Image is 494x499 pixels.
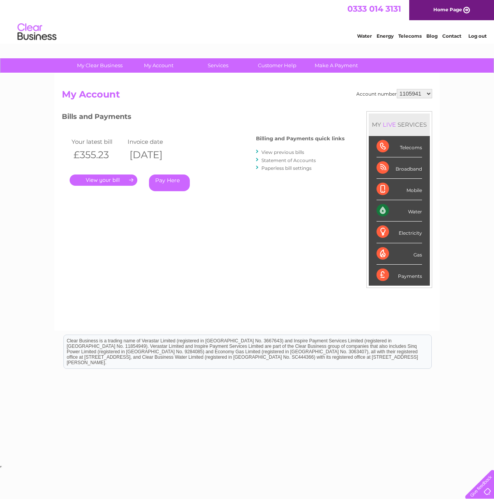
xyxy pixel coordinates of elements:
a: Services [186,58,250,73]
a: Statement of Accounts [261,157,316,163]
h3: Bills and Payments [62,111,345,125]
a: Water [357,33,372,39]
a: View previous bills [261,149,304,155]
a: . [70,174,137,186]
a: Log out [468,33,487,39]
th: [DATE] [126,147,182,163]
div: Water [377,200,422,222]
div: LIVE [381,121,398,128]
a: Energy [377,33,394,39]
h4: Billing and Payments quick links [256,136,345,141]
a: Telecoms [398,33,422,39]
a: My Account [127,58,191,73]
a: Contact [442,33,461,39]
a: Make A Payment [304,58,368,73]
a: Blog [426,33,438,39]
div: MY SERVICES [369,113,430,136]
a: 0333 014 3131 [347,4,401,14]
img: logo.png [17,20,57,44]
div: Account number [356,89,432,98]
div: Gas [377,243,422,265]
td: Invoice date [126,136,182,147]
div: Electricity [377,222,422,243]
div: Clear Business is a trading name of Verastar Limited (registered in [GEOGRAPHIC_DATA] No. 3667643... [64,4,431,38]
div: Telecoms [377,136,422,157]
th: £355.23 [70,147,126,163]
div: Payments [377,265,422,286]
a: Customer Help [245,58,309,73]
a: Pay Here [149,174,190,191]
div: Mobile [377,179,422,200]
div: Broadband [377,157,422,179]
td: Your latest bill [70,136,126,147]
h2: My Account [62,89,432,104]
a: My Clear Business [68,58,132,73]
a: Paperless bill settings [261,165,312,171]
